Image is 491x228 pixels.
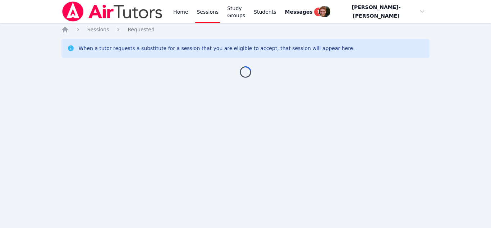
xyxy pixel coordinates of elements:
nav: Breadcrumb [61,26,430,33]
img: Air Tutors [61,1,163,22]
span: Messages [285,8,313,15]
div: When a tutor requests a substitute for a session that you are eligible to accept, that session wi... [79,45,355,52]
span: Sessions [87,27,109,32]
a: Requested [128,26,154,33]
span: Requested [128,27,154,32]
a: Sessions [87,26,109,33]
